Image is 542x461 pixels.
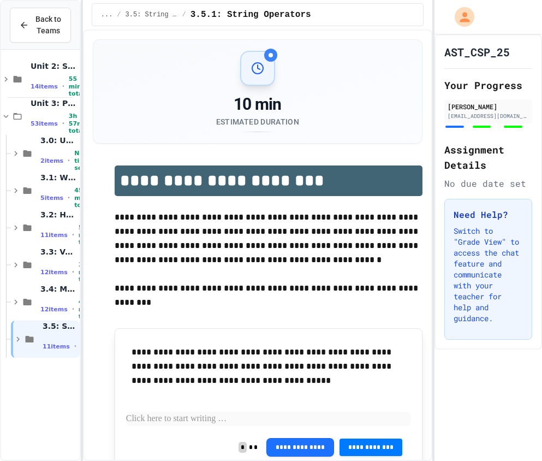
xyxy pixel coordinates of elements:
span: 5 items [40,194,63,202]
span: • [72,230,74,239]
span: 11 items [40,232,68,239]
div: My Account [443,4,477,29]
span: 45 min total [74,187,90,209]
span: 3.0: Unit Overview [40,135,78,145]
span: • [68,156,70,165]
span: • [62,82,64,91]
div: 10 min [216,94,299,114]
span: • [74,342,76,351]
span: 3.5: String Operators [126,10,178,19]
span: 55 min total [69,75,85,97]
span: Unit 3: Programming with Python [31,98,78,108]
span: • [72,268,74,276]
span: 53 items [31,120,58,127]
h3: Need Help? [454,208,523,221]
span: Back to Teams [35,14,62,37]
span: 14 items [31,83,58,90]
span: 3.3: Variables and Data Types [40,247,78,257]
span: 3.4: Mathematical Operators [40,284,78,294]
span: • [72,305,74,314]
span: 12 items [40,306,68,313]
span: • [68,193,70,202]
span: ... [101,10,113,19]
span: 3.5: String Operators [43,321,78,331]
span: No time set [74,150,90,172]
span: 3h 57m total [69,113,85,134]
span: / [182,10,186,19]
span: 11 items [43,343,70,350]
h1: AST_CSP_25 [444,44,510,60]
div: No due date set [444,177,532,190]
button: Back to Teams [10,8,71,43]
span: 3.2: Hello, World! [40,210,78,220]
span: 49 min total [79,298,94,320]
span: 3.5.1: String Operators [190,8,311,21]
h2: Assignment Details [444,142,532,173]
span: • [62,119,64,128]
div: [EMAIL_ADDRESS][DOMAIN_NAME] [448,112,529,120]
span: / [117,10,121,19]
span: 39 min total [79,261,94,283]
span: 3.1: What is Code? [40,173,78,182]
span: 12 items [40,269,68,276]
p: Switch to "Grade View" to access the chat feature and communicate with your teacher for help and ... [454,226,523,324]
div: Estimated Duration [216,116,299,127]
span: 57 min total [79,224,94,246]
h2: Your Progress [444,78,532,93]
div: [PERSON_NAME] [448,102,529,111]
span: 2 items [40,157,63,164]
span: Unit 2: Solving Problems in Computer Science [31,61,78,71]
